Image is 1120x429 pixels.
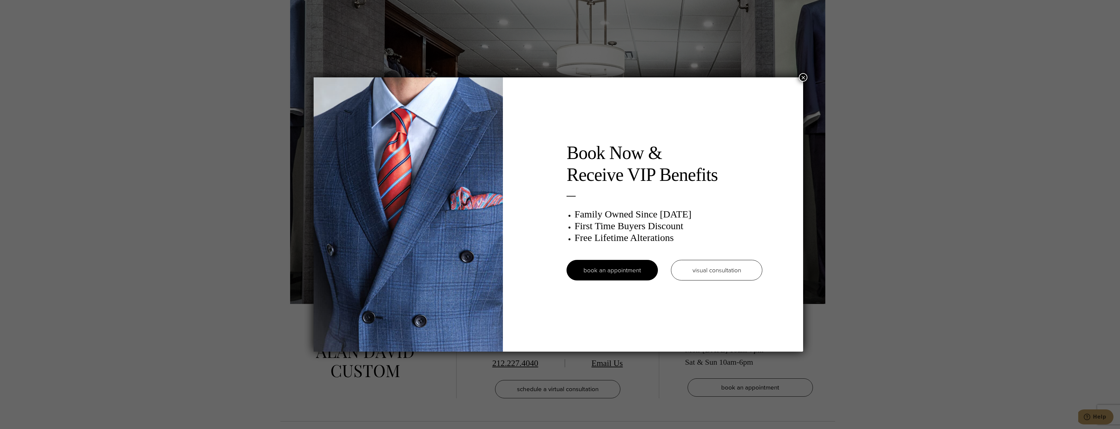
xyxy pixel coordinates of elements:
button: Close [799,73,807,82]
h3: Family Owned Since [DATE] [574,208,762,220]
h3: Free Lifetime Alterations [574,232,762,244]
a: visual consultation [671,260,762,280]
span: Help [15,5,28,10]
h2: Book Now & Receive VIP Benefits [567,142,762,186]
h3: First Time Buyers Discount [574,220,762,232]
a: book an appointment [567,260,658,280]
